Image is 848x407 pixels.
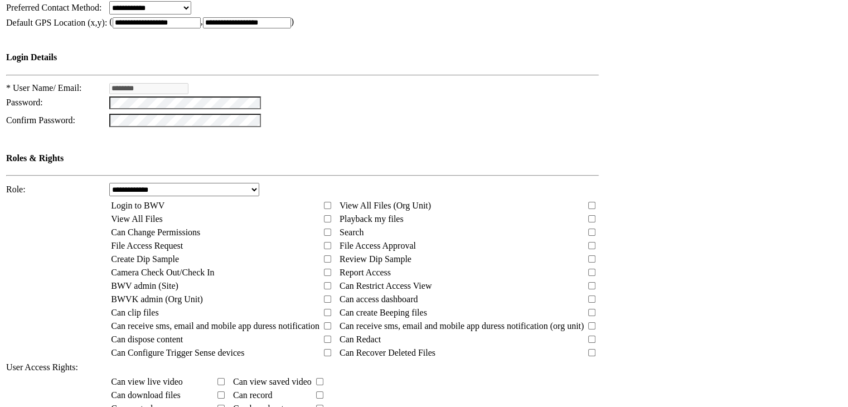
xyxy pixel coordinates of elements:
[6,83,82,93] span: * User Name/ Email:
[111,390,180,400] span: Can download files
[340,348,435,357] span: Can Recover Deleted Files
[340,254,411,264] span: Review Dip Sample
[109,16,599,29] td: ( , )
[6,115,75,125] span: Confirm Password:
[111,241,183,250] span: File Access Request
[6,18,107,27] span: Default GPS Location (x,y):
[340,281,432,290] span: Can Restrict Access View
[340,201,431,210] span: View All Files (Org Unit)
[111,308,158,317] span: Can clip files
[6,52,599,62] h4: Login Details
[340,335,381,344] span: Can Redact
[233,377,312,386] span: Can view saved video
[111,321,319,331] span: Can receive sms, email and mobile app duress notification
[340,268,391,277] span: Report Access
[233,390,273,400] span: Can record
[340,294,418,304] span: Can access dashboard
[111,294,203,304] span: BWVK admin (Org Unit)
[111,335,183,344] span: Can dispose content
[6,182,108,197] td: Role:
[340,321,584,331] span: Can receive sms, email and mobile app duress notification (org unit)
[111,227,200,237] span: Can Change Permissions
[111,201,164,210] span: Login to BWV
[111,348,244,357] span: Can Configure Trigger Sense devices
[6,98,43,107] span: Password:
[6,3,102,12] span: Preferred Contact Method:
[340,308,427,317] span: Can create Beeping files
[111,214,162,224] span: View All Files
[111,268,214,277] span: Camera Check Out/Check In
[6,362,78,372] span: User Access Rights:
[340,227,364,237] span: Search
[340,214,404,224] span: Playback my files
[340,241,416,250] span: File Access Approval
[6,153,599,163] h4: Roles & Rights
[111,281,178,290] span: BWV admin (Site)
[111,254,179,264] span: Create Dip Sample
[111,377,182,386] span: Can view live video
